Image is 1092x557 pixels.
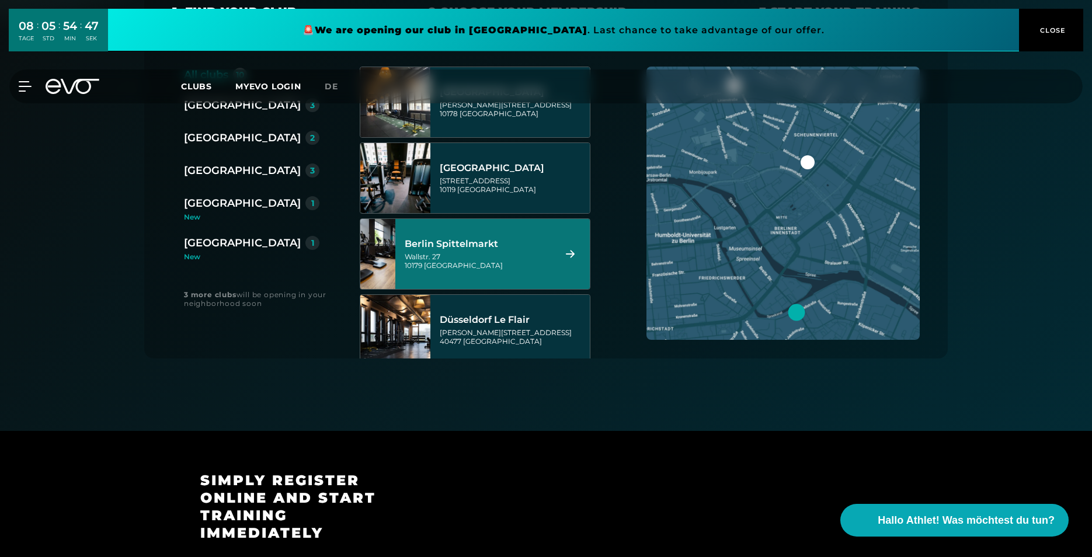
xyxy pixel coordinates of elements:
[310,134,315,142] div: 2
[184,235,301,251] div: [GEOGRAPHIC_DATA]
[85,34,99,43] div: SEK
[58,19,60,50] div: :
[19,18,34,34] div: 08
[85,18,99,34] div: 47
[878,513,1055,528] span: Hallo Athlet! Was möchtest du tun?
[63,18,77,34] div: 54
[41,34,55,43] div: STD
[1037,25,1066,36] span: CLOSE
[310,166,315,175] div: 3
[311,199,314,207] div: 1
[37,19,39,50] div: :
[41,18,55,34] div: 05
[405,252,551,270] div: Wallstr. 27 10179 [GEOGRAPHIC_DATA]
[235,81,301,92] a: MYEVO LOGIN
[181,81,235,92] a: Clubs
[440,162,586,174] div: [GEOGRAPHIC_DATA]
[440,328,586,346] div: [PERSON_NAME][STREET_ADDRESS] 40477 [GEOGRAPHIC_DATA]
[181,81,212,92] span: Clubs
[646,67,920,340] img: map
[184,130,301,146] div: [GEOGRAPHIC_DATA]
[325,81,338,92] span: de
[184,162,301,179] div: [GEOGRAPHIC_DATA]
[343,219,413,289] img: Berlin Spittelmarkt
[184,290,237,299] strong: 3 more clubs
[440,314,586,326] div: Düsseldorf Le Flair
[311,239,314,247] div: 1
[840,504,1069,537] button: Hallo Athlet! Was möchtest du tun?
[19,34,34,43] div: TAGE
[360,295,430,365] img: Düsseldorf Le Flair
[200,472,409,542] h3: Simply register online and start training immediately
[405,238,551,250] div: Berlin Spittelmarkt
[1019,9,1083,51] button: CLOSE
[360,143,430,213] img: Berlin Rosenthaler Platz
[63,34,77,43] div: MIN
[80,19,82,50] div: :
[184,290,336,308] div: will be opening in your neighborhood soon
[184,195,301,211] div: [GEOGRAPHIC_DATA]
[184,253,319,260] div: New
[184,214,329,221] div: New
[325,80,352,93] a: de
[440,176,586,194] div: [STREET_ADDRESS] 10119 [GEOGRAPHIC_DATA]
